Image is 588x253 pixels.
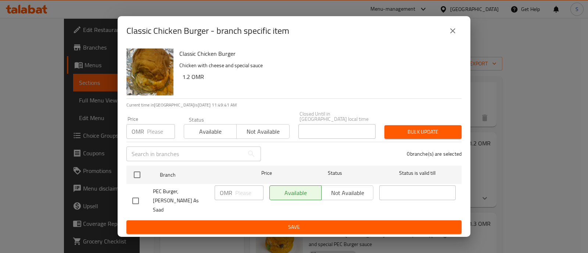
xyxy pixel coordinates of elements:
[179,48,456,59] h6: Classic Chicken Burger
[132,223,456,232] span: Save
[384,125,462,139] button: Bulk update
[297,169,373,178] span: Status
[126,48,173,95] img: Classic Chicken Burger
[147,124,175,139] input: Please enter price
[132,127,144,136] p: OMR
[379,169,456,178] span: Status is valid till
[182,72,456,82] h6: 1.2 OMR
[236,124,289,139] button: Not available
[220,188,232,197] p: OMR
[407,150,462,158] p: 0 branche(s) are selected
[184,124,237,139] button: Available
[153,187,209,214] span: PEC Burger, [PERSON_NAME] As Saad
[444,22,462,40] button: close
[126,220,462,234] button: Save
[235,185,263,200] input: Please enter price
[126,25,289,37] h2: Classic Chicken Burger - branch specific item
[160,170,236,180] span: Branch
[187,126,234,137] span: Available
[240,126,286,137] span: Not available
[126,102,462,108] p: Current time in [GEOGRAPHIC_DATA] is [DATE] 11:49:41 AM
[126,147,244,161] input: Search in branches
[242,169,291,178] span: Price
[390,127,456,137] span: Bulk update
[179,61,456,70] p: Chicken with cheese and special sauce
